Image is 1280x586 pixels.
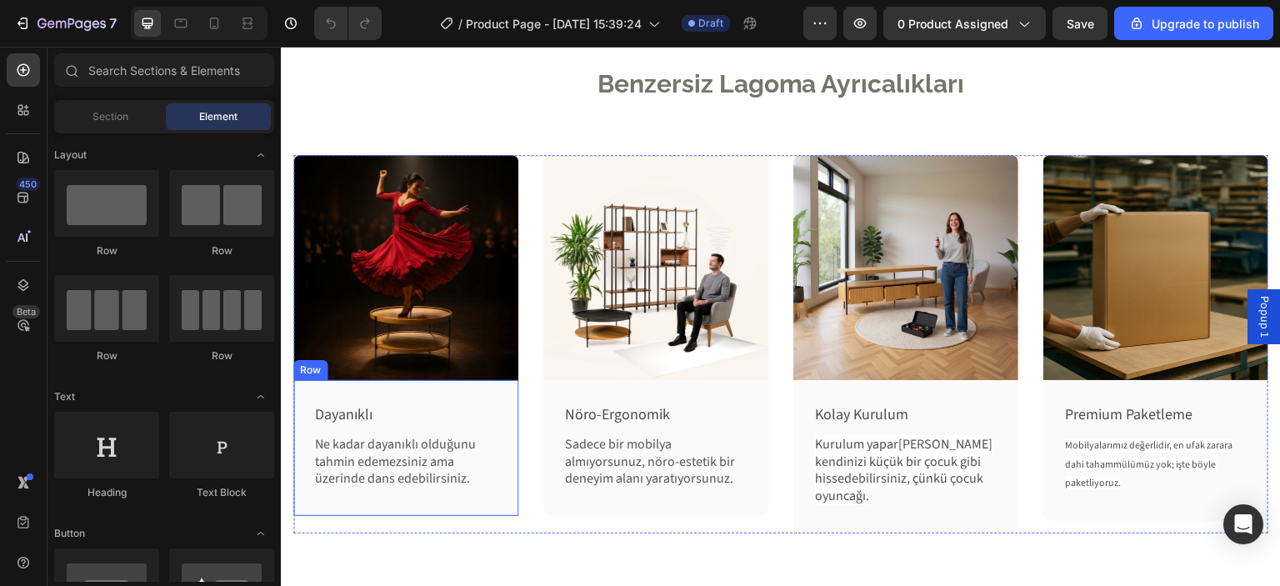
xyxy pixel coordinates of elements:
[784,355,966,382] p: Premium Paketleme
[1114,7,1273,40] button: Upgrade to publish
[1128,15,1259,33] div: Upgrade to publish
[897,15,1008,33] span: 0 product assigned
[1052,7,1107,40] button: Save
[466,15,642,33] span: Product Page - [DATE] 15:39:24
[262,108,487,333] img: gempages_539163711470830739-70f9d86d-d636-446a-8578-e347d418df71.webp
[1223,504,1263,544] div: Open Intercom Messenger
[16,316,43,331] div: Row
[784,392,952,444] span: Mobilyalarımız değerlidir, en ufak zarara dahi tahammülümüz yok; işte böyle paketliyoruz.
[284,389,466,441] p: Sadece bir mobilya almıyorsunuz, nöro-estetik bir deneyim alanı yaratıyorsunuz.
[247,520,274,547] span: Toggle open
[281,47,1280,586] iframe: Design area
[54,243,159,258] div: Row
[54,526,85,541] span: Button
[54,389,75,404] span: Text
[512,108,737,333] img: gempages_539163711470830739-05fe43b1-cd59-4890-beba-d04bb36256e4.webp
[34,389,216,441] p: Ne kadar dayanıklı olduğunu tahmin edemezsiniz ama üzerinde dans edebilirsiniz.
[34,355,216,382] p: Dayanıklı
[109,13,117,33] p: 7
[54,148,87,163] span: Layout
[169,485,274,500] div: Text Block
[12,108,237,333] img: gempages_539163711470830739-a575c572-c682-4ff5-8eb7-ade78cd836ad.webp
[975,249,992,291] span: Popup 1
[534,388,712,458] span: Kurulum yapar[PERSON_NAME] kendinizi küçük bir çocuk gibi hissedebilirsiniz, çünkü çocuk oyuncağı.
[16,178,40,191] div: 450
[762,108,987,333] img: gempages_539163711470830739-4a5bb8c5-aed0-4bb8-900f-ba139496d4ec.webp
[314,7,382,40] div: Undo/Redo
[54,485,159,500] div: Heading
[284,355,466,382] p: Nöro-Ergonomik
[12,305,40,318] div: Beta
[54,53,274,87] input: Search Sections & Elements
[534,355,716,382] p: Kolay Kurulum
[698,16,723,31] span: Draft
[7,7,124,40] button: 7
[247,142,274,168] span: Toggle open
[1067,17,1094,31] span: Save
[883,7,1046,40] button: 0 product assigned
[54,348,159,363] div: Row
[169,348,274,363] div: Row
[92,109,128,124] span: Section
[247,383,274,410] span: Toggle open
[458,15,462,33] span: /
[169,243,274,258] div: Row
[199,109,237,124] span: Element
